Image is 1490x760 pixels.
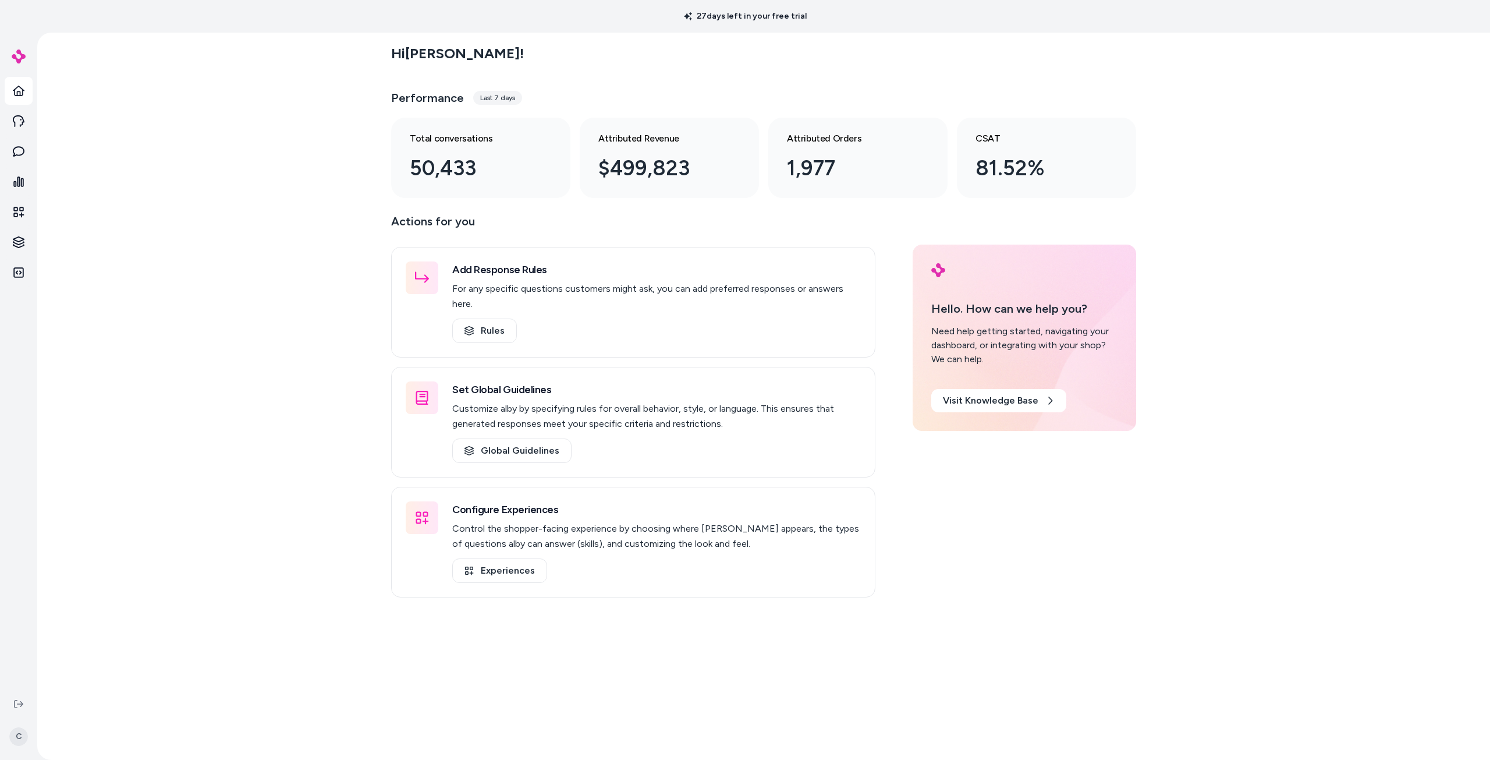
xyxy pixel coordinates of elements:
[580,118,759,198] a: Attributed Revenue $499,823
[787,153,910,184] div: 1,977
[931,300,1117,317] p: Hello. How can we help you?
[931,324,1117,366] div: Need help getting started, navigating your dashboard, or integrating with your shop? We can help.
[7,718,30,755] button: C
[452,381,861,398] h3: Set Global Guidelines
[957,118,1136,198] a: CSAT 81.52%
[452,401,861,432] p: Customize alby by specifying rules for overall behavior, style, or language. This ensures that ge...
[598,132,722,146] h3: Attributed Revenue
[452,439,572,463] a: Global Guidelines
[975,132,1099,146] h3: CSAT
[768,118,948,198] a: Attributed Orders 1,977
[931,263,945,277] img: alby Logo
[452,521,861,552] p: Control the shopper-facing experience by choosing where [PERSON_NAME] appears, the types of quest...
[931,389,1066,412] a: Visit Knowledge Base
[598,153,722,184] div: $499,823
[391,118,570,198] a: Total conversations 50,433
[12,50,26,63] img: alby Logo
[452,319,517,343] a: Rules
[452,261,861,278] h3: Add Response Rules
[975,153,1099,184] div: 81.52%
[410,153,533,184] div: 50,433
[452,501,861,518] h3: Configure Experiences
[787,132,910,146] h3: Attributed Orders
[410,132,533,146] h3: Total conversations
[452,281,861,312] p: For any specific questions customers might ask, you can add preferred responses or answers here.
[391,212,875,240] p: Actions for you
[9,727,28,746] span: C
[473,91,522,105] div: Last 7 days
[452,558,547,583] a: Experiences
[391,45,524,62] h2: Hi [PERSON_NAME] !
[677,10,814,22] p: 27 days left in your free trial
[391,90,464,106] h3: Performance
